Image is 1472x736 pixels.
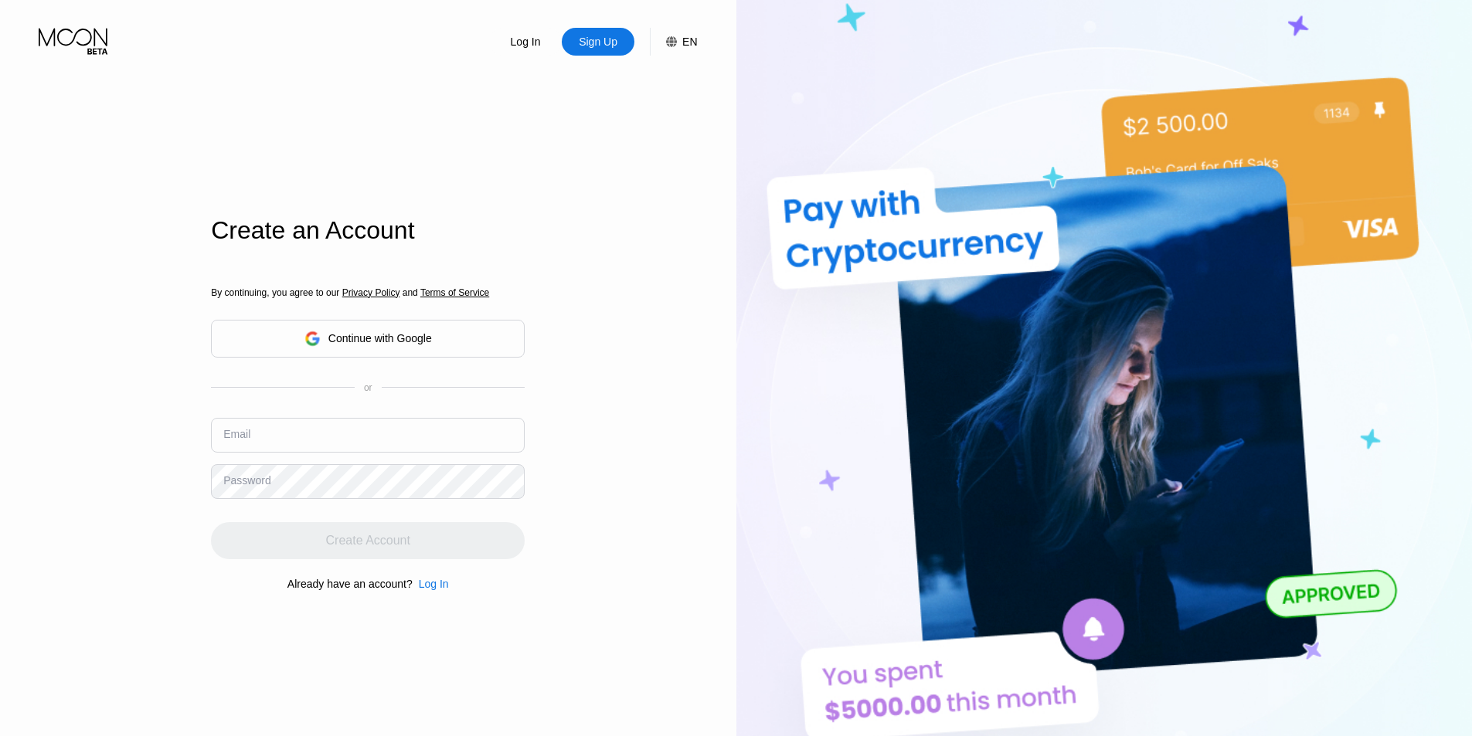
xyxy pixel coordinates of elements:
div: EN [682,36,697,48]
div: Log In [419,578,449,590]
div: By continuing, you agree to our [211,287,525,298]
div: Email [223,428,250,440]
div: Create an Account [211,216,525,245]
span: and [399,287,420,298]
div: Log In [489,28,562,56]
div: Sign Up [577,34,619,49]
div: Log In [413,578,449,590]
div: Continue with Google [328,332,432,344]
div: Continue with Google [211,320,525,358]
span: Privacy Policy [342,287,400,298]
div: or [364,382,372,393]
div: EN [650,28,697,56]
div: Log In [509,34,542,49]
span: Terms of Service [420,287,489,298]
div: Already have an account? [287,578,413,590]
div: Password [223,474,270,487]
div: Sign Up [562,28,634,56]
